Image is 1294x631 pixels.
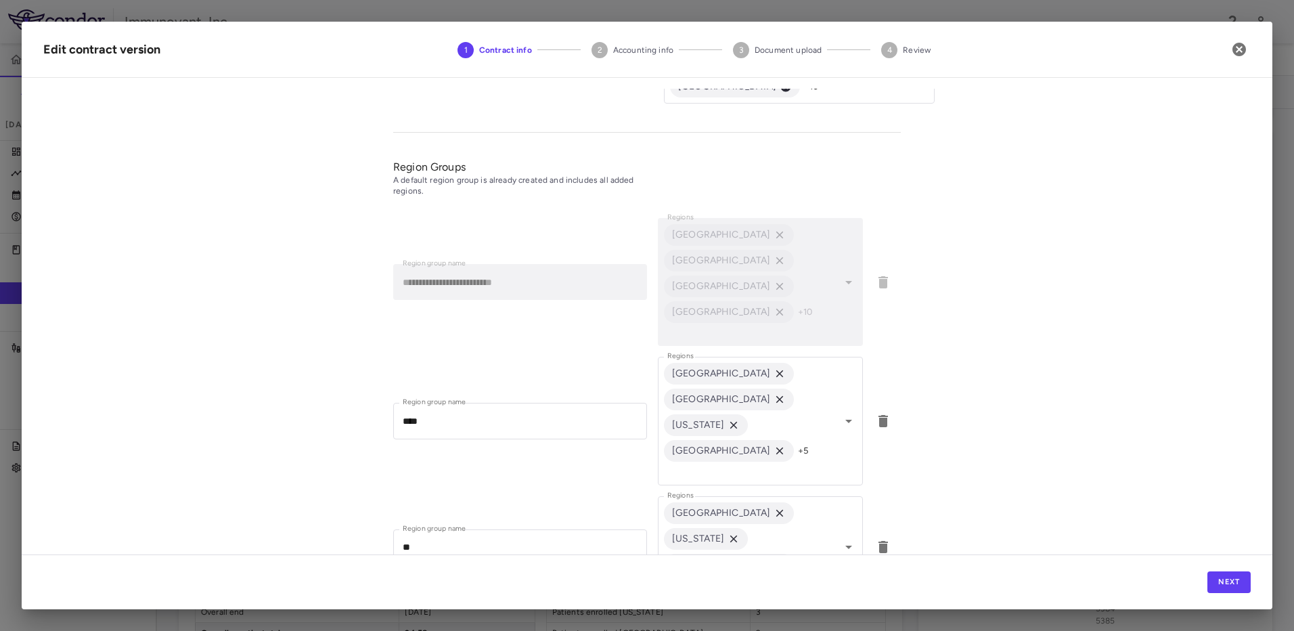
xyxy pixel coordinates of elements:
span: [GEOGRAPHIC_DATA] [664,506,779,521]
div: [GEOGRAPHIC_DATA] [664,554,794,575]
span: Contract info [479,44,532,56]
span: [US_STATE] [664,418,733,433]
div: [GEOGRAPHIC_DATA] [664,363,794,385]
button: Contract info [447,26,543,74]
button: Next [1207,571,1251,593]
label: Region group name [403,258,466,269]
div: [GEOGRAPHIC_DATA] [664,502,794,524]
label: Region group name [403,523,466,535]
div: [GEOGRAPHIC_DATA] [664,440,794,462]
span: [GEOGRAPHIC_DATA] [664,392,779,407]
button: Open [839,412,858,431]
div: Edit contract version [43,41,160,59]
span: +10 [798,306,812,319]
span: +5 [798,445,808,458]
span: [GEOGRAPHIC_DATA] [664,366,779,381]
label: Regions [667,212,694,223]
text: 1 [464,45,467,55]
label: Regions [667,351,694,362]
span: [GEOGRAPHIC_DATA] [664,443,779,458]
button: Open [839,538,858,557]
label: Regions [667,490,694,502]
span: [US_STATE] [664,531,733,546]
div: [GEOGRAPHIC_DATA] [664,389,794,410]
div: [US_STATE] [664,528,748,550]
div: [US_STATE] [664,414,748,436]
div: A default region group is already created and includes all added regions. [393,175,664,197]
div: Region Groups [393,160,901,174]
label: Region group name [403,397,466,408]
